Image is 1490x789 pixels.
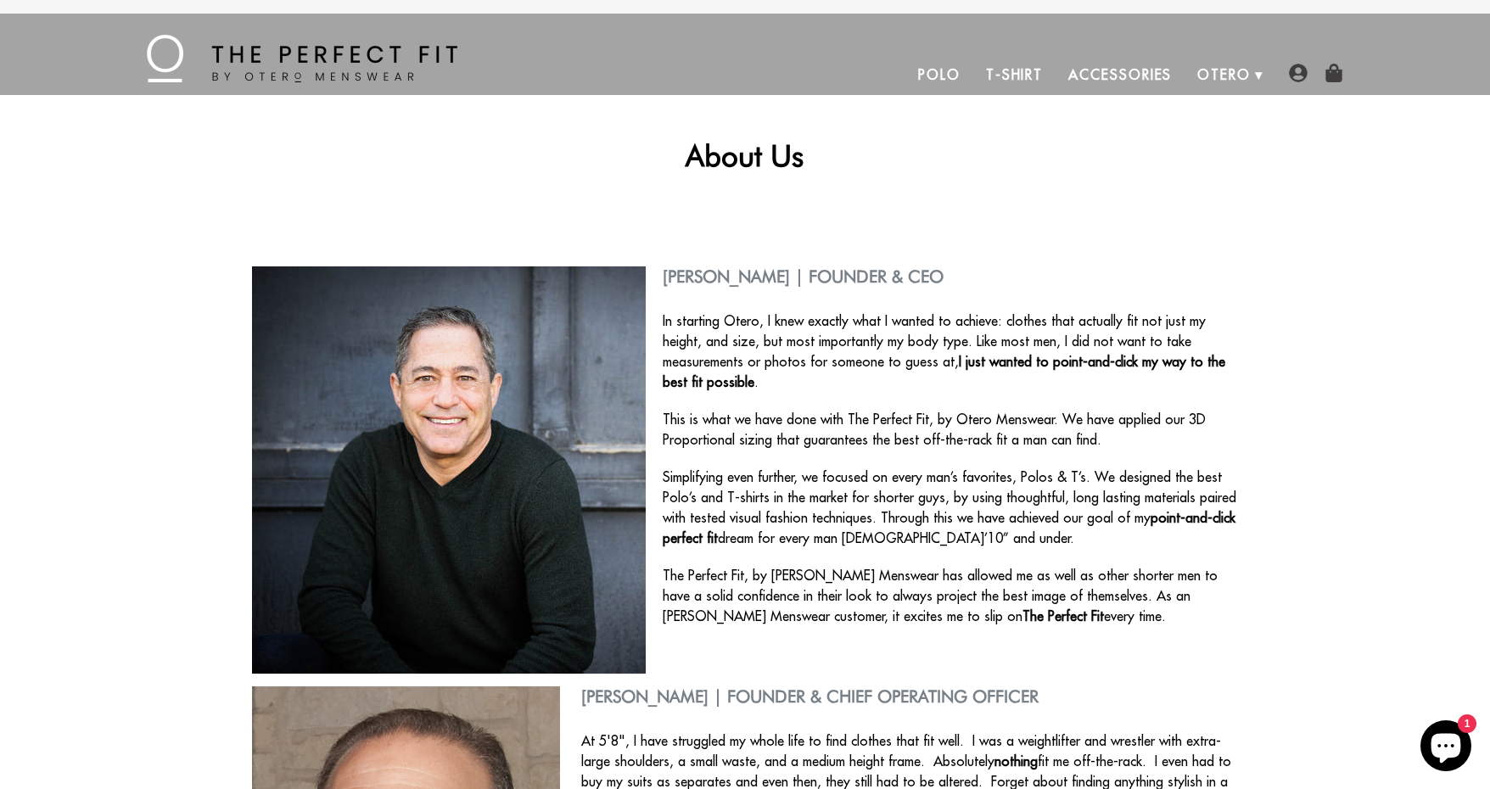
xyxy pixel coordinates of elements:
h2: [PERSON_NAME] | Founder & Chief Operating Officer [252,686,1238,707]
strong: I just wanted to [959,353,1049,370]
strong: The Perfect Fit [1022,607,1104,624]
strong: point-and-click my way to the best fit possible [663,353,1225,390]
strong: point-and-click [1151,509,1235,526]
p: The Perfect Fit, by [PERSON_NAME] Menswear has allowed me as well as other shorter men to have a ... [252,565,1238,626]
img: user-account-icon.png [1289,64,1308,82]
a: Accessories [1056,54,1185,95]
p: In starting Otero, I knew exactly what I wanted to achieve: clothes that actually fit not just my... [252,311,1238,392]
h2: [PERSON_NAME] | Founder & CEO [252,266,1238,287]
img: shopping-bag-icon.png [1325,64,1343,82]
a: Otero [1185,54,1263,95]
strong: nothing [994,753,1038,769]
a: Polo [905,54,973,95]
inbox-online-store-chat: Shopify online store chat [1415,720,1476,775]
a: T-Shirt [973,54,1056,95]
p: This is what we have done with The Perfect Fit, by Otero Menswear. We have applied our 3D Proport... [252,409,1238,450]
strong: perfect fit [663,529,718,546]
p: Simplifying even further, we focused on every man’s favorites, Polos & T’s. We designed the best ... [252,467,1238,548]
h1: About Us [252,137,1238,173]
img: The Perfect Fit - by Otero Menswear - Logo [147,35,457,82]
img: About CEO Stephen Villanueva [252,266,646,674]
